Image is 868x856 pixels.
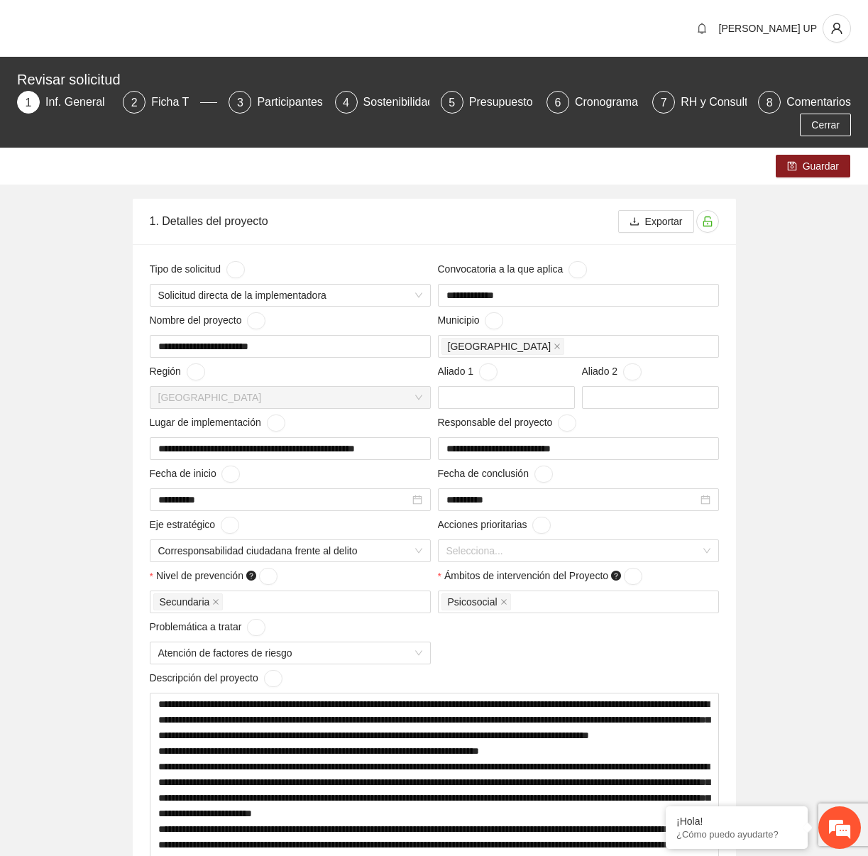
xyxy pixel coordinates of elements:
[150,619,266,636] span: Problemática a tratar
[363,91,446,114] div: Sostenibilidad
[532,517,551,534] button: Acciones prioritarias
[823,14,851,43] button: user
[500,598,507,605] span: close
[554,97,561,109] span: 6
[630,216,639,228] span: download
[150,261,245,278] span: Tipo de solicitud
[661,97,667,109] span: 7
[697,216,718,227] span: unlock
[153,593,224,610] span: Secundaria
[767,97,773,109] span: 8
[267,415,285,432] button: Lugar de implementación
[469,91,544,114] div: Presupuesto
[229,91,323,114] div: 3Participantes
[438,312,504,329] span: Municipio
[485,312,503,329] button: Municipio
[441,593,511,610] span: Psicosocial
[479,363,498,380] button: Aliado 1
[160,594,210,610] span: Secundaria
[247,619,265,636] button: Problemática a tratar
[448,594,498,610] span: Psicosocial
[150,363,205,380] span: Región
[787,161,797,172] span: save
[719,23,817,34] span: [PERSON_NAME] UP
[811,117,840,133] span: Cerrar
[449,97,455,109] span: 5
[7,388,270,437] textarea: Escriba su mensaje y pulse “Intro”
[150,466,241,483] span: Fecha de inicio
[17,68,842,91] div: Revisar solicitud
[233,7,267,41] div: Minimizar ventana de chat en vivo
[758,91,851,114] div: 8Comentarios
[158,642,422,664] span: Atención de factores de riesgo
[800,114,851,136] button: Cerrar
[187,363,205,380] button: Región
[158,540,422,561] span: Corresponsabilidad ciudadana frente al delito
[247,312,265,329] button: Nombre del proyecto
[444,568,642,585] span: Ámbitos de intervención del Proyecto
[803,158,839,174] span: Guardar
[26,97,32,109] span: 1
[226,261,245,278] button: Tipo de solicitud
[546,91,641,114] div: 6Cronograma
[264,670,282,687] button: Descripción del proyecto
[786,91,851,114] div: Comentarios
[438,517,551,534] span: Acciones prioritarias
[150,312,266,329] span: Nombre del proyecto
[150,201,618,241] div: 1. Detalles del proyecto
[645,214,683,229] span: Exportar
[823,22,850,35] span: user
[611,571,621,581] span: question-circle
[676,829,797,840] p: ¿Cómo puedo ayudarte?
[776,155,850,177] button: saveGuardar
[158,387,422,408] span: Chihuahua
[568,261,587,278] button: Convocatoria a la que aplica
[158,285,422,306] span: Solicitud directa de la implementadora
[618,210,694,233] button: downloadExportar
[441,338,565,355] span: Chihuahua
[438,261,587,278] span: Convocatoria a la que aplica
[652,91,747,114] div: 7RH y Consultores
[156,568,278,585] span: Nivel de prevención
[681,91,781,114] div: RH y Consultores
[212,598,219,605] span: close
[150,670,282,687] span: Descripción del proyecto
[534,466,553,483] button: Fecha de conclusión
[691,23,713,34] span: bell
[696,210,719,233] button: unlock
[624,568,642,585] button: Ámbitos de intervención del Proyecto question-circle
[151,91,200,114] div: Ficha T
[131,97,138,109] span: 2
[257,91,334,114] div: Participantes
[221,466,240,483] button: Fecha de inicio
[676,816,797,827] div: ¡Hola!
[123,91,217,114] div: 2Ficha T
[82,190,196,333] span: Estamos en línea.
[150,415,285,432] span: Lugar de implementación
[438,363,498,380] span: Aliado 1
[575,91,649,114] div: Cronograma
[74,72,238,91] div: Chatee con nosotros ahora
[558,415,576,432] button: Responsable del proyecto
[335,91,429,114] div: 4Sostenibilidad
[448,339,551,354] span: [GEOGRAPHIC_DATA]
[259,568,278,585] button: Nivel de prevención question-circle
[554,343,561,350] span: close
[221,517,239,534] button: Eje estratégico
[441,91,535,114] div: 5Presupuesto
[582,363,642,380] span: Aliado 2
[623,363,642,380] button: Aliado 2
[237,97,243,109] span: 3
[438,466,553,483] span: Fecha de conclusión
[17,91,111,114] div: 1Inf. General
[246,571,256,581] span: question-circle
[343,97,349,109] span: 4
[45,91,116,114] div: Inf. General
[438,415,577,432] span: Responsable del proyecto
[150,517,239,534] span: Eje estratégico
[691,17,713,40] button: bell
